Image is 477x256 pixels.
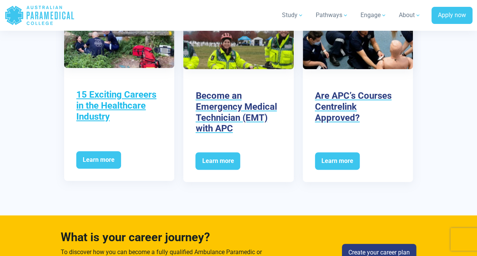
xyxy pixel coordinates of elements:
[76,89,162,122] h3: 15 Exciting Careers in the Healthcare Industry
[64,13,174,68] img: 15 Exciting Careers in the Healthcare Industry
[64,4,174,181] a: 15 Exciting Careers in the Healthcare Industry Learn more
[61,231,283,245] h4: What is your career journey?
[5,3,75,28] a: Australian Paramedical College
[431,7,472,24] a: Apply now
[303,5,413,182] a: Are APC’s Courses Centrelink Approved? Learn more
[356,5,391,26] a: Engage
[195,152,240,170] span: Learn more
[277,5,308,26] a: Study
[315,152,360,170] span: Learn more
[303,14,413,69] img: Are APC’s Courses Centrelink Approved?
[394,5,425,26] a: About
[183,14,293,69] img: Become an Emergency Medical Technician (EMT) with APC
[315,90,401,123] h3: Are APC’s Courses Centrelink Approved?
[183,5,293,182] a: Become an Emergency Medical Technician (EMT) with APC Learn more
[76,151,121,169] span: Learn more
[195,90,281,134] h3: Become an Emergency Medical Technician (EMT) with APC
[311,5,353,26] a: Pathways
